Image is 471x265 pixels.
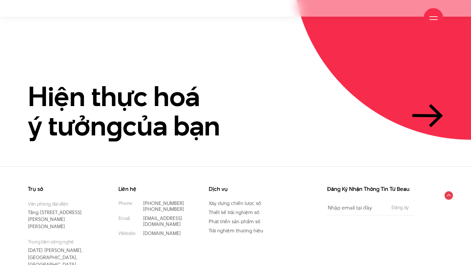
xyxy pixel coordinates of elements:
[209,218,260,225] a: Phát triển sản phẩm số
[143,215,182,227] a: [EMAIL_ADDRESS][DOMAIN_NAME]
[118,186,189,192] h3: Liên hệ
[118,230,135,236] small: Website
[209,200,261,207] a: Xây dựng chiến lược số
[106,107,123,145] en: g
[143,206,184,212] a: [PHONE_NUMBER]
[28,82,443,140] a: Hiện thực hoáý tưởngcủa bạn
[327,186,415,192] h3: Đăng Ký Nhận Thông Tin Từ Beau
[118,215,130,221] small: Email
[28,200,99,230] p: Tầng [STREET_ADDRESS][PERSON_NAME][PERSON_NAME]
[209,209,259,216] a: Thiết kế trải nghiệm số
[28,238,99,245] small: Trung tâm công nghệ
[28,200,99,207] small: Văn phòng đại diện
[28,186,99,192] h3: Trụ sở
[143,200,184,207] a: [PHONE_NUMBER]
[209,186,280,192] h3: Dịch vụ
[390,205,411,210] input: Đăng ký
[327,200,385,215] input: Nhập email tại đây
[143,230,181,237] a: [DOMAIN_NAME]
[28,82,220,140] h2: Hiện thực hoá ý tưởn của bạn
[118,200,132,206] small: Phone
[209,227,263,234] a: Trải nghiệm thương hiệu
